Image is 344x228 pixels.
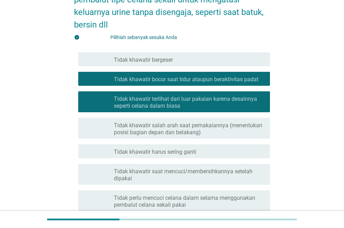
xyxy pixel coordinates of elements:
font: memeriksa [84,55,159,63]
font: Tidak khawatir terlihat dari luar pakaian karena desainnya seperti celana dalam biasa [114,96,257,109]
font: Tidak khawatir bergeser [114,56,173,63]
font: Tidak khawatir salah arah saat pemakaiannya (menentukan posisi bagian depan dan belakang) [114,122,262,136]
font: memeriksa [84,75,159,83]
font: memeriksa [84,98,159,106]
font: Pilihlah sebanyak sesuka Anda [110,35,177,40]
font: Tidak khawatir harus sering ganti [114,149,196,155]
font: memeriksa [84,197,159,205]
font: memeriksa [84,124,159,132]
font: Tidak khawatir bocor saat tidur ataupun beraktivitas padat [114,76,258,83]
font: Tidak khawatir saat mencuci/membersihkannya setelah dipakai [114,168,252,182]
font: informasi [74,35,108,40]
font: Tidak perlu mencuci celana dalam selama menggunakan pembalut celana sekali pakai [114,195,255,208]
font: memeriksa [84,147,159,155]
font: memeriksa [84,170,159,178]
